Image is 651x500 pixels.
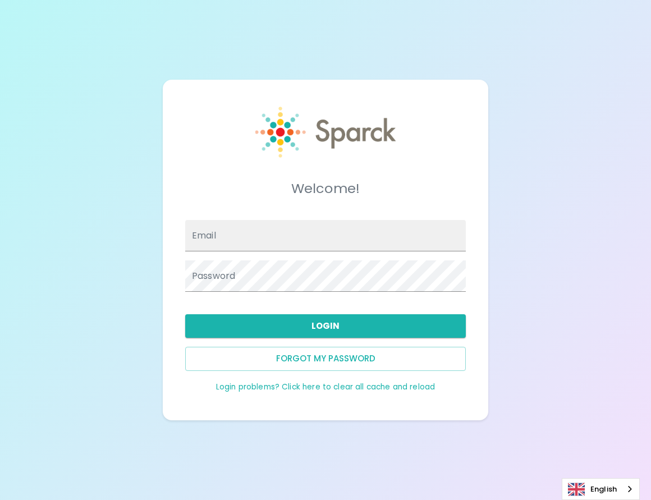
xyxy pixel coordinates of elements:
a: English [562,479,639,499]
div: Language [562,478,640,500]
button: Login [185,314,466,338]
button: Forgot my password [185,347,466,370]
aside: Language selected: English [562,478,640,500]
img: Sparck logo [255,107,396,158]
h5: Welcome! [185,180,466,198]
a: Login problems? Click here to clear all cache and reload [216,382,435,392]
